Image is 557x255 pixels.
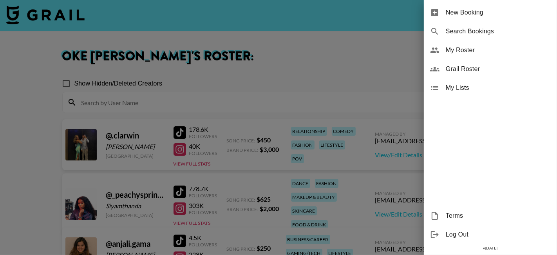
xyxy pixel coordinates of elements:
span: My Lists [446,83,551,93]
span: New Booking [446,8,551,17]
div: Grail Roster [424,60,557,78]
div: v [DATE] [424,244,557,252]
div: Terms [424,206,557,225]
div: Log Out [424,225,557,244]
span: Grail Roster [446,64,551,74]
div: Search Bookings [424,22,557,41]
span: Search Bookings [446,27,551,36]
div: My Lists [424,78,557,97]
div: New Booking [424,3,557,22]
div: My Roster [424,41,557,60]
span: My Roster [446,46,551,55]
span: Log Out [446,230,551,239]
span: Terms [446,211,551,220]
